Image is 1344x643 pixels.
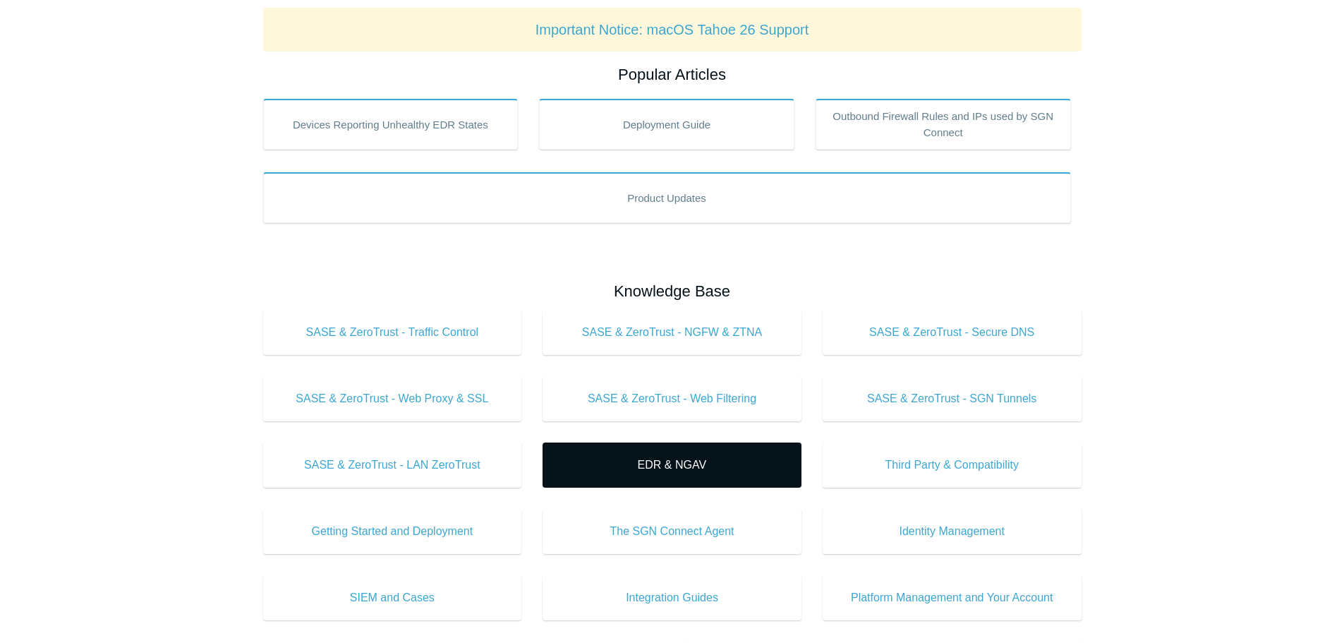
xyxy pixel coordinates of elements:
[564,324,780,341] span: SASE & ZeroTrust - NGFW & ZTNA
[263,443,522,488] a: SASE & ZeroTrust - LAN ZeroTrust
[844,523,1060,540] span: Identity Management
[543,509,801,554] a: The SGN Connect Agent
[263,172,1071,223] a: Product Updates
[284,523,501,540] span: Getting Started and Deployment
[816,99,1071,150] a: Outbound Firewall Rules and IPs used by SGN Connect
[823,575,1082,620] a: Platform Management and Your Account
[844,589,1060,606] span: Platform Management and Your Account
[284,390,501,407] span: SASE & ZeroTrust - Web Proxy & SSL
[543,310,801,355] a: SASE & ZeroTrust - NGFW & ZTNA
[263,509,522,554] a: Getting Started and Deployment
[284,457,501,474] span: SASE & ZeroTrust - LAN ZeroTrust
[284,324,501,341] span: SASE & ZeroTrust - Traffic Control
[844,390,1060,407] span: SASE & ZeroTrust - SGN Tunnels
[564,390,780,407] span: SASE & ZeroTrust - Web Filtering
[263,310,522,355] a: SASE & ZeroTrust - Traffic Control
[543,575,801,620] a: Integration Guides
[263,575,522,620] a: SIEM and Cases
[844,324,1060,341] span: SASE & ZeroTrust - Secure DNS
[543,443,801,488] a: EDR & NGAV
[263,99,519,150] a: Devices Reporting Unhealthy EDR States
[263,280,1082,303] h2: Knowledge Base
[539,99,794,150] a: Deployment Guide
[823,376,1082,421] a: SASE & ZeroTrust - SGN Tunnels
[823,310,1082,355] a: SASE & ZeroTrust - Secure DNS
[564,589,780,606] span: Integration Guides
[564,457,780,474] span: EDR & NGAV
[535,22,809,37] a: Important Notice: macOS Tahoe 26 Support
[823,509,1082,554] a: Identity Management
[263,376,522,421] a: SASE & ZeroTrust - Web Proxy & SSL
[263,63,1082,86] h2: Popular Articles
[844,457,1060,474] span: Third Party & Compatibility
[284,589,501,606] span: SIEM and Cases
[543,376,801,421] a: SASE & ZeroTrust - Web Filtering
[823,443,1082,488] a: Third Party & Compatibility
[564,523,780,540] span: The SGN Connect Agent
